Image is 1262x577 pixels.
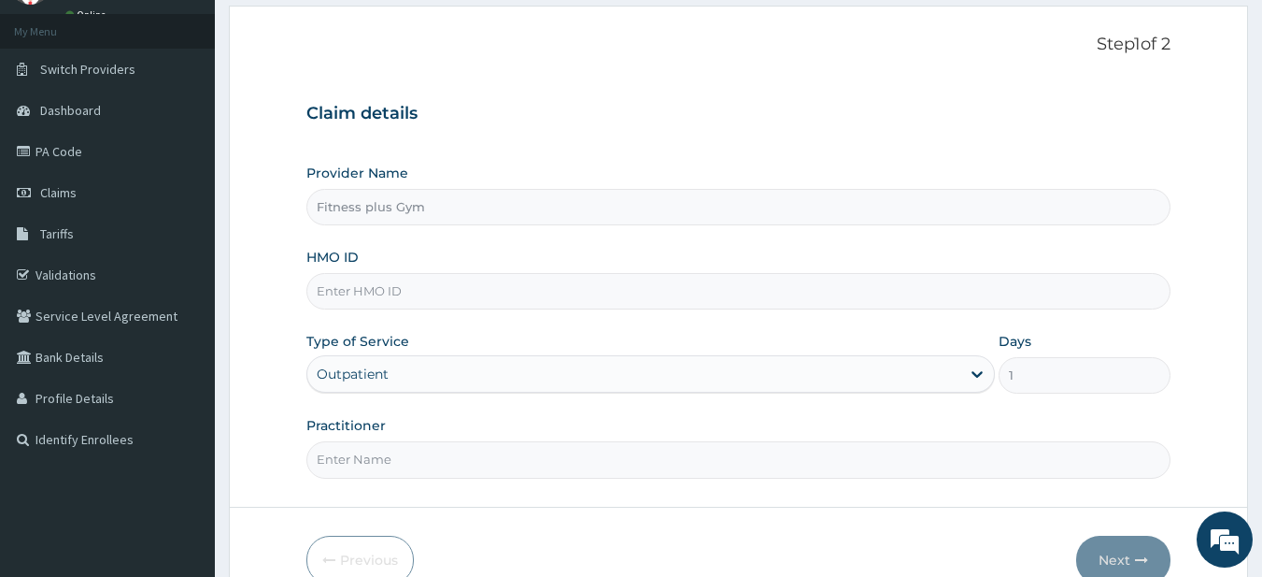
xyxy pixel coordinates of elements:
[306,104,1171,124] h3: Claim details
[306,35,1171,55] p: Step 1 of 2
[40,184,77,201] span: Claims
[999,332,1031,351] label: Days
[65,8,110,22] a: Online
[306,416,386,435] label: Practitioner
[306,441,1171,478] input: Enter Name
[306,332,409,351] label: Type of Service
[306,273,1171,310] input: Enter HMO ID
[306,248,359,267] label: HMO ID
[306,164,408,182] label: Provider Name
[40,225,74,242] span: Tariffs
[40,61,135,78] span: Switch Providers
[40,102,101,119] span: Dashboard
